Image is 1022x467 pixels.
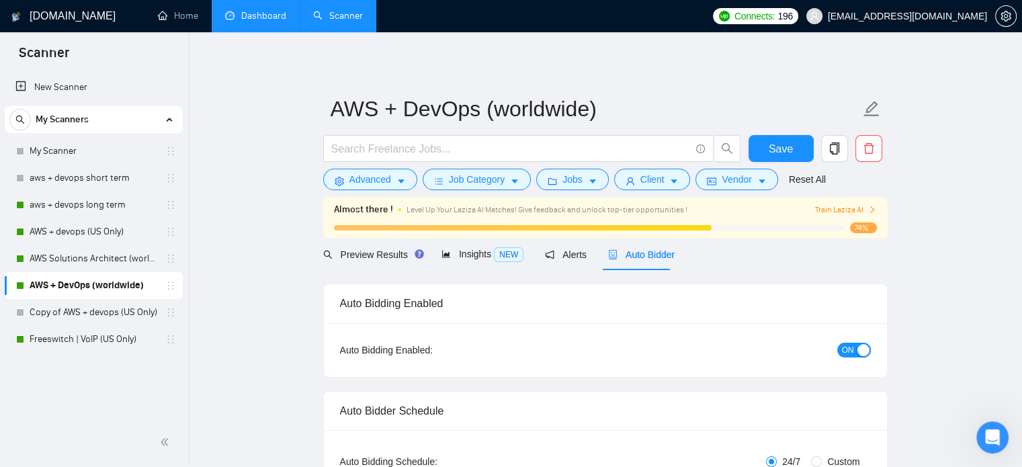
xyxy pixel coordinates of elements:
button: Train Laziza AI [814,204,876,216]
span: user [810,11,819,21]
span: NEW [494,247,523,262]
span: delete [856,142,882,155]
a: Reset All [789,172,826,187]
span: 196 [777,9,792,24]
span: setting [996,11,1016,22]
a: aws + devops long term [30,192,157,218]
span: search [10,115,30,124]
img: logo [11,6,21,28]
span: caret-down [588,176,597,186]
span: notification [545,250,554,259]
span: idcard [707,176,716,186]
span: holder [165,146,176,157]
button: idcardVendorcaret-down [695,169,777,190]
button: search [714,135,740,162]
a: searchScanner [313,10,363,22]
a: AWS Solutions Architect (worldwide) [30,245,157,272]
span: Insights [441,249,523,259]
span: setting [335,176,344,186]
span: bars [434,176,443,186]
div: Auto Bidding Enabled [340,284,871,323]
a: homeHome [158,10,198,22]
span: Vendor [722,172,751,187]
span: holder [165,307,176,318]
span: Jobs [562,172,583,187]
span: caret-down [669,176,679,186]
div: Auto Bidding Enabled: [340,343,517,357]
button: folderJobscaret-down [536,169,609,190]
a: Copy of AWS + devops (US Only) [30,299,157,326]
img: upwork-logo.png [719,11,730,22]
button: userClientcaret-down [614,169,691,190]
span: info-circle [696,144,705,153]
li: New Scanner [5,74,183,101]
a: AWS + devops (US Only) [30,218,157,245]
input: Scanner name... [331,92,860,126]
span: holder [165,173,176,183]
span: caret-down [510,176,519,186]
span: copy [822,142,847,155]
span: Level Up Your Laziza AI Matches! Give feedback and unlock top-tier opportunities ! [407,205,687,214]
span: Save [769,140,793,157]
span: robot [608,250,618,259]
span: search [323,250,333,259]
button: barsJob Categorycaret-down [423,169,531,190]
span: holder [165,226,176,237]
span: holder [165,253,176,264]
div: Tooltip anchor [413,248,425,260]
a: Freeswitch | VoIP (US Only) [30,326,157,353]
button: settingAdvancedcaret-down [323,169,417,190]
span: right [868,206,876,214]
button: Save [749,135,814,162]
span: Auto Bidder [608,249,675,260]
span: Alerts [545,249,587,260]
li: My Scanners [5,106,183,353]
a: dashboardDashboard [225,10,286,22]
button: copy [821,135,848,162]
span: Preview Results [323,249,420,260]
span: holder [165,334,176,345]
iframe: Intercom live chat [976,421,1009,454]
a: New Scanner [15,74,172,101]
button: delete [855,135,882,162]
span: Almost there ! [334,202,393,217]
a: AWS + DevOps (worldwide) [30,272,157,299]
span: Client [640,172,665,187]
span: user [626,176,635,186]
span: holder [165,280,176,291]
span: ON [842,343,854,357]
span: My Scanners [36,106,89,133]
a: aws + devops short term [30,165,157,192]
span: Connects: [734,9,775,24]
a: setting [995,11,1017,22]
button: search [9,109,31,130]
button: setting [995,5,1017,27]
span: caret-down [396,176,406,186]
span: folder [548,176,557,186]
input: Search Freelance Jobs... [331,140,690,157]
span: search [714,142,740,155]
a: My Scanner [30,138,157,165]
span: Scanner [8,43,80,71]
span: area-chart [441,249,451,259]
span: holder [165,200,176,210]
span: edit [863,100,880,118]
span: caret-down [757,176,767,186]
span: double-left [160,435,173,449]
div: Auto Bidder Schedule [340,392,871,430]
span: Advanced [349,172,391,187]
span: 74% [850,222,877,233]
span: Job Category [449,172,505,187]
